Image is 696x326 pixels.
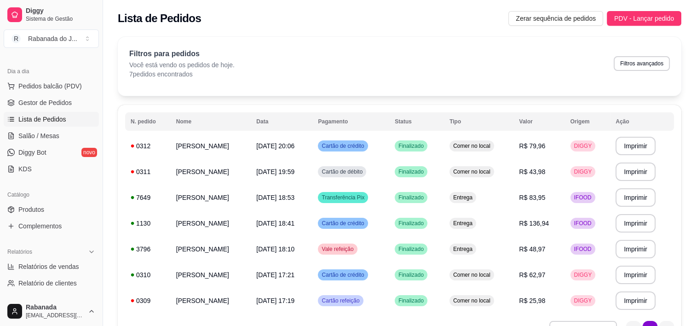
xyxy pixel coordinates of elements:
[256,220,294,227] span: [DATE] 18:41
[18,148,46,157] span: Diggy Bot
[171,185,251,210] td: [PERSON_NAME]
[4,162,99,176] a: KDS
[131,270,165,279] div: 0310
[251,112,312,131] th: Data
[26,7,95,15] span: Diggy
[519,142,545,150] span: R$ 79,96
[256,168,294,175] span: [DATE] 19:59
[256,142,294,150] span: [DATE] 20:06
[615,137,656,155] button: Imprimir
[572,168,594,175] span: DIGGY
[519,220,549,227] span: R$ 136,94
[26,15,95,23] span: Sistema de Gestão
[615,266,656,284] button: Imprimir
[320,245,355,253] span: Vale refeição
[615,188,656,207] button: Imprimir
[572,297,594,304] span: DIGGY
[451,297,492,304] span: Comer no local
[451,168,492,175] span: Comer no local
[451,142,492,150] span: Comer no local
[171,210,251,236] td: [PERSON_NAME]
[397,245,426,253] span: Finalizado
[256,194,294,201] span: [DATE] 18:53
[18,98,72,107] span: Gestor de Pedidos
[320,168,364,175] span: Cartão de débito
[171,133,251,159] td: [PERSON_NAME]
[516,13,596,23] span: Zerar sequência de pedidos
[320,194,366,201] span: Transferência Pix
[615,291,656,310] button: Imprimir
[7,248,32,256] span: Relatórios
[4,145,99,160] a: Diggy Botnovo
[129,60,235,70] p: Você está vendo os pedidos de hoje.
[508,11,603,26] button: Zerar sequência de pedidos
[320,142,366,150] span: Cartão de crédito
[129,48,235,59] p: Filtros para pedidos
[320,271,366,279] span: Cartão de crédito
[256,297,294,304] span: [DATE] 17:19
[4,112,99,127] a: Lista de Pedidos
[28,34,77,43] div: Rabanada do J ...
[312,112,389,131] th: Pagamento
[615,240,656,258] button: Imprimir
[171,288,251,314] td: [PERSON_NAME]
[171,262,251,288] td: [PERSON_NAME]
[131,167,165,176] div: 0311
[4,79,99,93] button: Pedidos balcão (PDV)
[131,219,165,228] div: 1130
[171,236,251,262] td: [PERSON_NAME]
[397,194,426,201] span: Finalizado
[18,115,66,124] span: Lista de Pedidos
[131,193,165,202] div: 7649
[397,142,426,150] span: Finalizado
[118,11,201,26] h2: Lista de Pedidos
[4,64,99,79] div: Dia a dia
[565,112,610,131] th: Origem
[4,202,99,217] a: Produtos
[26,312,84,319] span: [EMAIL_ADDRESS][DOMAIN_NAME]
[397,168,426,175] span: Finalizado
[131,296,165,305] div: 0309
[572,194,593,201] span: IFOOD
[18,164,32,174] span: KDS
[4,276,99,291] a: Relatório de clientes
[519,194,545,201] span: R$ 83,95
[572,220,593,227] span: IFOOD
[615,214,656,233] button: Imprimir
[572,271,594,279] span: DIGGY
[451,194,474,201] span: Entrega
[519,168,545,175] span: R$ 43,98
[129,70,235,79] p: 7 pedidos encontrados
[397,271,426,279] span: Finalizado
[26,303,84,312] span: Rabanada
[615,163,656,181] button: Imprimir
[4,29,99,48] button: Select a team
[607,11,681,26] button: PDV - Lançar pedido
[519,245,545,253] span: R$ 48,97
[614,56,670,71] button: Filtros avançados
[451,245,474,253] span: Entrega
[610,112,674,131] th: Ação
[4,292,99,307] a: Relatório de mesas
[18,279,77,288] span: Relatório de clientes
[397,297,426,304] span: Finalizado
[4,4,99,26] a: DiggySistema de Gestão
[171,112,251,131] th: Nome
[572,245,593,253] span: IFOOD
[18,131,59,140] span: Salão / Mesas
[519,297,545,304] span: R$ 25,98
[320,297,361,304] span: Cartão refeição
[320,220,366,227] span: Cartão de crédito
[4,300,99,322] button: Rabanada[EMAIL_ADDRESS][DOMAIN_NAME]
[18,262,79,271] span: Relatórios de vendas
[12,34,21,43] span: R
[389,112,444,131] th: Status
[451,220,474,227] span: Entrega
[4,259,99,274] a: Relatórios de vendas
[256,271,294,279] span: [DATE] 17:21
[131,141,165,151] div: 0312
[18,221,62,231] span: Complementos
[4,219,99,233] a: Complementos
[572,142,594,150] span: DIGGY
[18,205,44,214] span: Produtos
